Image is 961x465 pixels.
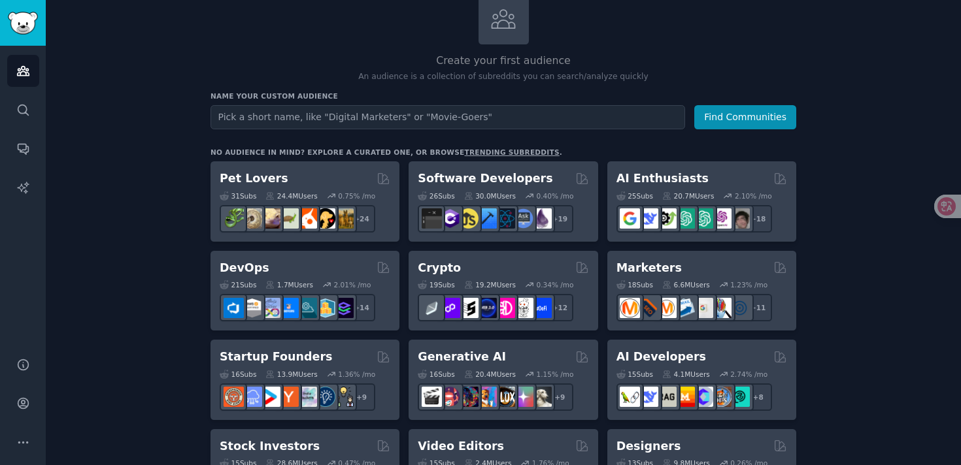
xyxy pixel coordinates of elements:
h2: Pet Lovers [220,170,288,187]
img: csharp [440,208,460,229]
img: MarketingResearch [711,298,732,318]
div: 6.6M Users [662,280,710,289]
img: growmybusiness [333,387,354,407]
img: iOSProgramming [477,208,497,229]
div: 1.23 % /mo [730,280,767,289]
img: ethstaker [458,298,479,318]
div: 25 Sub s [616,191,653,200]
img: PetAdvice [315,208,335,229]
div: + 9 [546,383,573,411]
h2: AI Developers [616,349,706,365]
div: 2.74 % /mo [730,370,767,379]
p: An audience is a collection of subreddits you can search/analyze quickly [211,71,796,83]
div: 1.36 % /mo [338,370,375,379]
div: 19 Sub s [418,280,454,289]
h2: Designers [616,438,681,455]
img: PlatformEngineers [333,298,354,318]
img: MistralAI [675,387,695,407]
img: Docker_DevOps [260,298,280,318]
img: elixir [531,208,552,229]
img: herpetology [224,208,244,229]
img: FluxAI [495,387,515,407]
img: sdforall [477,387,497,407]
img: LangChain [620,387,640,407]
a: trending subreddits [464,148,559,156]
div: 1.15 % /mo [537,370,574,379]
div: 0.34 % /mo [537,280,574,289]
img: DevOpsLinks [278,298,299,318]
img: ycombinator [278,387,299,407]
img: GummySearch logo [8,12,38,35]
div: 0.40 % /mo [537,191,574,200]
div: 24.4M Users [265,191,317,200]
h2: Stock Investors [220,438,320,455]
img: learnjavascript [458,208,479,229]
img: aivideo [422,387,442,407]
div: 20.7M Users [662,191,714,200]
img: startup [260,387,280,407]
div: 2.01 % /mo [334,280,371,289]
img: azuredevops [224,298,244,318]
div: 18 Sub s [616,280,653,289]
div: + 18 [745,205,772,232]
img: EntrepreneurRideAlong [224,387,244,407]
div: + 14 [348,294,375,321]
div: 26 Sub s [418,191,454,200]
input: Pick a short name, like "Digital Marketers" or "Movie-Goers" [211,105,685,129]
h2: Video Editors [418,438,504,455]
img: turtle [278,208,299,229]
h2: Generative AI [418,349,506,365]
img: bigseo [638,298,658,318]
div: + 12 [546,294,573,321]
img: DeepSeek [638,387,658,407]
div: 31 Sub s [220,191,256,200]
img: indiehackers [297,387,317,407]
div: + 24 [348,205,375,232]
img: 0xPolygon [440,298,460,318]
img: Entrepreneurship [315,387,335,407]
div: 20.4M Users [464,370,516,379]
img: OnlineMarketing [730,298,750,318]
div: 0.75 % /mo [338,191,375,200]
img: AItoolsCatalog [656,208,677,229]
img: defi_ [531,298,552,318]
img: DeepSeek [638,208,658,229]
div: + 9 [348,383,375,411]
img: starryai [513,387,533,407]
img: ArtificalIntelligence [730,208,750,229]
img: chatgpt_prompts_ [693,208,713,229]
h2: DevOps [220,260,269,276]
img: deepdream [458,387,479,407]
img: dalle2 [440,387,460,407]
h2: Software Developers [418,170,552,187]
img: GoogleGeminiAI [620,208,640,229]
img: cockatiel [297,208,317,229]
h2: Startup Founders [220,349,332,365]
div: No audience in mind? Explore a curated one, or browse . [211,148,562,157]
img: llmops [711,387,732,407]
h2: Crypto [418,260,461,276]
div: 13.9M Users [265,370,317,379]
div: 16 Sub s [220,370,256,379]
div: 21 Sub s [220,280,256,289]
img: ethfinance [422,298,442,318]
img: leopardgeckos [260,208,280,229]
img: reactnative [495,208,515,229]
img: Rag [656,387,677,407]
img: ballpython [242,208,262,229]
div: 15 Sub s [616,370,653,379]
img: Emailmarketing [675,298,695,318]
div: 2.10 % /mo [735,191,772,200]
img: AWS_Certified_Experts [242,298,262,318]
button: Find Communities [694,105,796,129]
img: AIDevelopersSociety [730,387,750,407]
img: SaaS [242,387,262,407]
img: CryptoNews [513,298,533,318]
img: OpenAIDev [711,208,732,229]
img: DreamBooth [531,387,552,407]
div: 1.7M Users [265,280,313,289]
h2: AI Enthusiasts [616,170,709,187]
img: OpenSourceAI [693,387,713,407]
img: dogbreed [333,208,354,229]
div: + 11 [745,294,772,321]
